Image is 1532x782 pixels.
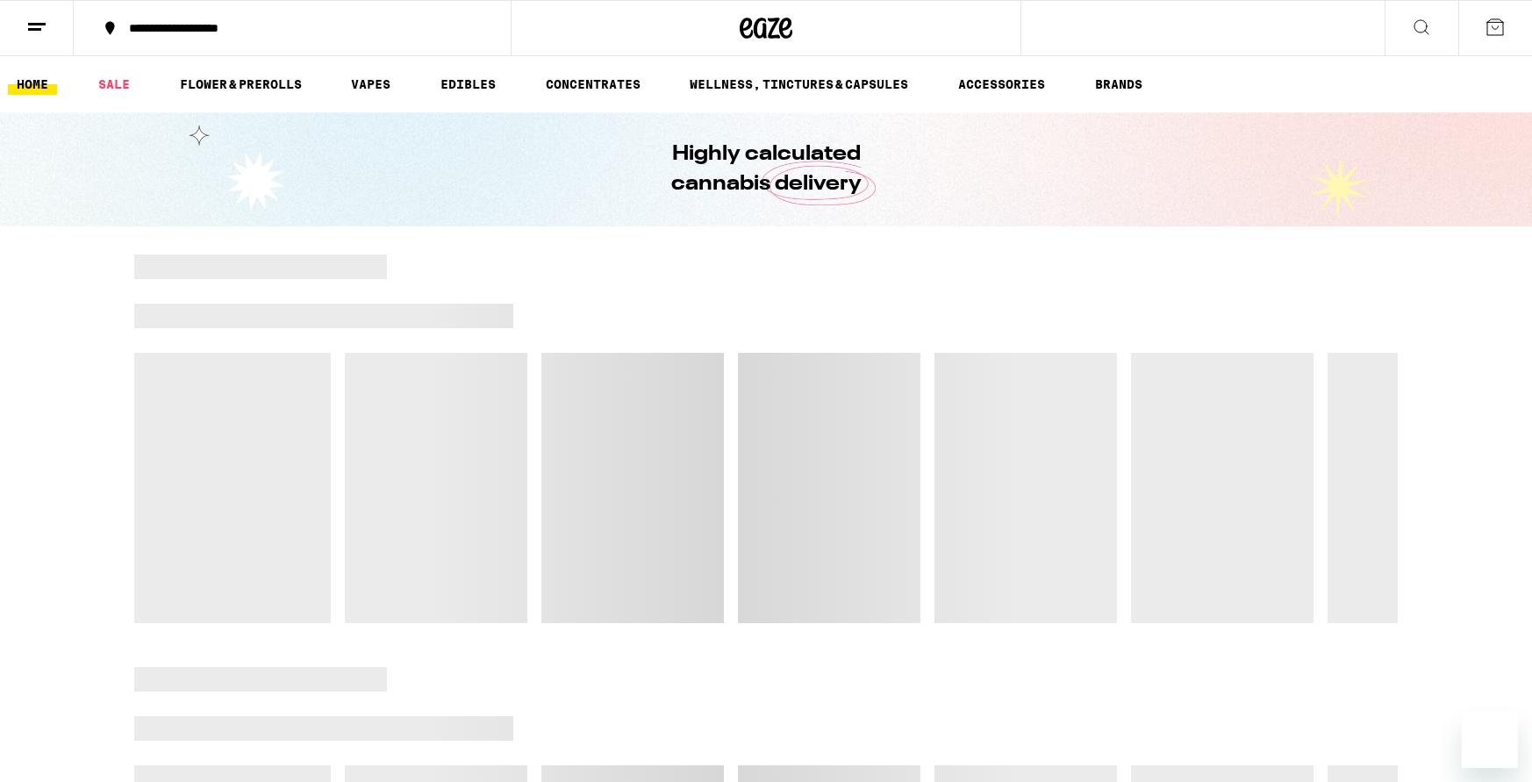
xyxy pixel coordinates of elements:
[8,74,57,95] a: HOME
[1462,712,1518,768] iframe: Button to launch messaging window
[171,74,311,95] a: FLOWER & PREROLLS
[949,74,1054,95] a: ACCESSORIES
[621,140,911,199] h1: Highly calculated cannabis delivery
[432,74,505,95] a: EDIBLES
[1086,74,1151,95] a: BRANDS
[342,74,399,95] a: VAPES
[681,74,917,95] a: WELLNESS, TINCTURES & CAPSULES
[89,74,139,95] a: SALE
[537,74,649,95] a: CONCENTRATES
